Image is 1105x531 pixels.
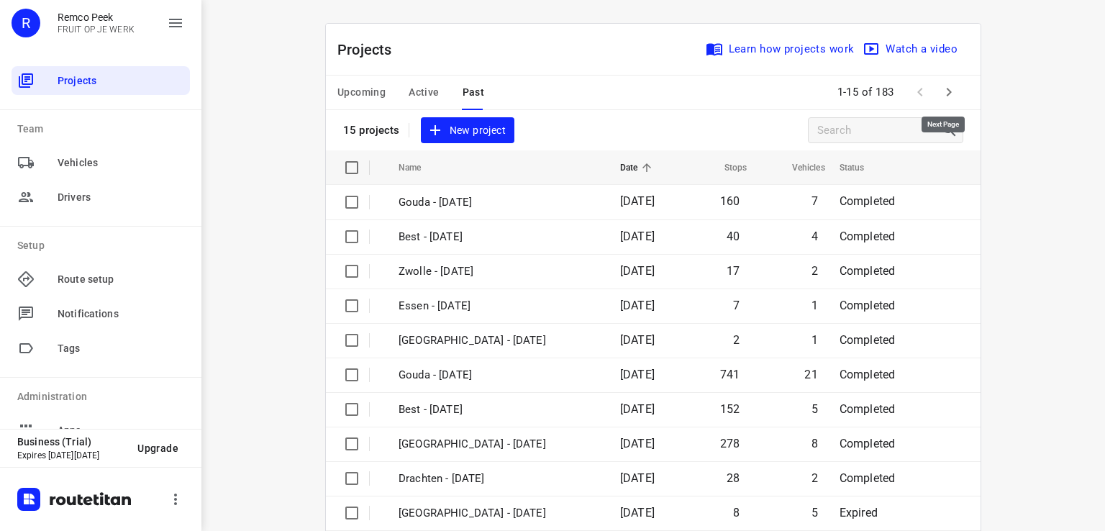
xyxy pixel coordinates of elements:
[804,368,817,381] span: 21
[840,402,896,416] span: Completed
[463,83,485,101] span: Past
[620,299,655,312] span: [DATE]
[58,155,184,171] span: Vehicles
[811,402,818,416] span: 5
[832,77,901,108] span: 1-15 of 183
[399,194,599,211] p: Gouda - Friday
[17,122,190,137] p: Team
[720,437,740,450] span: 278
[727,471,740,485] span: 28
[399,505,599,522] p: [GEOGRAPHIC_DATA] - [DATE]
[429,122,506,140] span: New project
[840,194,896,208] span: Completed
[399,401,599,418] p: Best - [DATE]
[58,307,184,322] span: Notifications
[58,12,135,23] p: Remco Peek
[337,39,404,60] p: Projects
[17,450,126,460] p: Expires [DATE][DATE]
[58,272,184,287] span: Route setup
[811,506,818,519] span: 5
[12,9,40,37] div: R
[733,506,740,519] span: 8
[620,402,655,416] span: [DATE]
[12,265,190,294] div: Route setup
[137,442,178,454] span: Upgrade
[840,506,878,519] span: Expired
[58,24,135,35] p: FRUIT OP JE WERK
[620,159,657,176] span: Date
[706,159,747,176] span: Stops
[811,264,818,278] span: 2
[840,471,896,485] span: Completed
[906,78,935,106] span: Previous Page
[58,423,184,438] span: Apps
[811,194,818,208] span: 7
[840,264,896,278] span: Completed
[620,368,655,381] span: [DATE]
[58,341,184,356] span: Tags
[840,230,896,243] span: Completed
[421,117,514,144] button: New project
[12,299,190,328] div: Notifications
[399,436,599,453] p: [GEOGRAPHIC_DATA] - [DATE]
[620,194,655,208] span: [DATE]
[12,148,190,177] div: Vehicles
[720,402,740,416] span: 152
[12,183,190,212] div: Drivers
[620,437,655,450] span: [DATE]
[399,298,599,314] p: Essen - Friday
[12,416,190,445] div: Apps
[12,66,190,95] div: Projects
[840,159,883,176] span: Status
[17,436,126,448] p: Business (Trial)
[399,263,599,280] p: Zwolle - [DATE]
[811,230,818,243] span: 4
[817,119,941,142] input: Search projects
[620,471,655,485] span: [DATE]
[399,229,599,245] p: Best - Friday
[399,471,599,487] p: Drachten - [DATE]
[58,190,184,205] span: Drivers
[399,332,599,349] p: Antwerpen - Thursday
[343,124,400,137] p: 15 projects
[811,471,818,485] span: 2
[720,194,740,208] span: 160
[727,264,740,278] span: 17
[12,334,190,363] div: Tags
[733,299,740,312] span: 7
[727,230,740,243] span: 40
[17,238,190,253] p: Setup
[840,437,896,450] span: Completed
[17,389,190,404] p: Administration
[720,368,740,381] span: 741
[811,333,818,347] span: 1
[811,299,818,312] span: 1
[399,159,440,176] span: Name
[840,299,896,312] span: Completed
[399,367,599,383] p: Gouda - Thursday
[733,333,740,347] span: 2
[840,368,896,381] span: Completed
[941,122,963,139] div: Search
[620,506,655,519] span: [DATE]
[773,159,825,176] span: Vehicles
[620,333,655,347] span: [DATE]
[126,435,190,461] button: Upgrade
[620,230,655,243] span: [DATE]
[620,264,655,278] span: [DATE]
[409,83,439,101] span: Active
[58,73,184,88] span: Projects
[811,437,818,450] span: 8
[840,333,896,347] span: Completed
[337,83,386,101] span: Upcoming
